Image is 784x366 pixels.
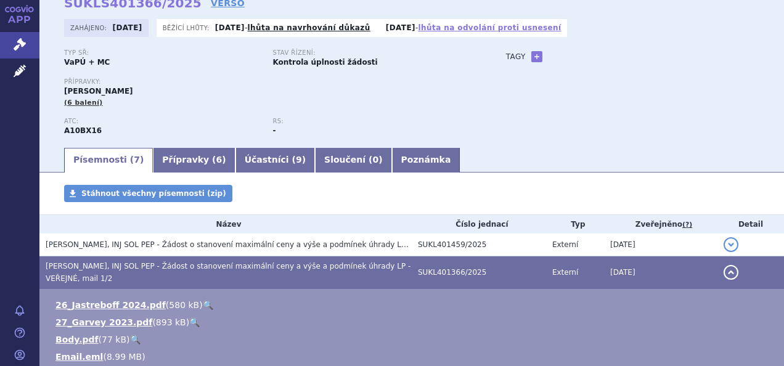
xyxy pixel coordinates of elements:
[64,87,133,96] span: [PERSON_NAME]
[163,23,212,33] span: Běžící lhůty:
[55,299,772,311] li: ( )
[315,148,391,173] a: Sloučení (0)
[506,49,526,64] h3: Tagy
[272,58,377,67] strong: Kontrola úplnosti žádosti
[419,23,561,32] a: lhůta na odvolání proti usnesení
[64,126,102,135] strong: TIRZEPATID
[272,118,468,125] p: RS:
[272,126,276,135] strong: -
[46,240,529,249] span: MOUNJARO KWIKPEN, INJ SOL PEP - Žádost o stanovení maximální ceny a výše a podmínek úhrady LP - O...
[604,256,717,289] td: [DATE]
[296,155,302,165] span: 9
[64,118,260,125] p: ATC:
[113,23,142,32] strong: [DATE]
[386,23,415,32] strong: [DATE]
[215,23,370,33] p: -
[203,300,213,310] a: 🔍
[552,240,578,249] span: Externí
[189,317,200,327] a: 🔍
[235,148,315,173] a: Účastníci (9)
[46,262,410,283] span: MOUNJARO KWIKPEN, INJ SOL PEP - Žádost o stanovení maximální ceny a výše a podmínek úhrady LP - V...
[153,148,235,173] a: Přípravky (6)
[272,49,468,57] p: Stav řízení:
[604,234,717,256] td: [DATE]
[55,317,152,327] a: 27_Garvey 2023.pdf
[39,215,412,234] th: Název
[412,256,546,289] td: SUKL401366/2025
[102,335,126,344] span: 77 kB
[64,78,481,86] p: Přípravky:
[412,234,546,256] td: SUKL401459/2025
[130,335,141,344] a: 🔍
[386,23,561,33] p: -
[107,352,142,362] span: 8.99 MB
[372,155,378,165] span: 0
[156,317,186,327] span: 893 kB
[55,352,103,362] a: Email.eml
[682,221,692,229] abbr: (?)
[531,51,542,62] a: +
[64,148,153,173] a: Písemnosti (7)
[134,155,140,165] span: 7
[55,300,166,310] a: 26_Jastreboff 2024.pdf
[215,23,245,32] strong: [DATE]
[717,215,784,234] th: Detail
[55,335,99,344] a: Body.pdf
[724,237,738,252] button: detail
[552,268,578,277] span: Externí
[64,58,110,67] strong: VaPÚ + MC
[64,185,232,202] a: Stáhnout všechny písemnosti (zip)
[412,215,546,234] th: Číslo jednací
[70,23,109,33] span: Zahájeno:
[55,351,772,363] li: ( )
[546,215,604,234] th: Typ
[81,189,226,198] span: Stáhnout všechny písemnosti (zip)
[248,23,370,32] a: lhůta na navrhování důkazů
[55,333,772,346] li: ( )
[216,155,223,165] span: 6
[64,49,260,57] p: Typ SŘ:
[724,265,738,280] button: detail
[55,316,772,328] li: ( )
[392,148,460,173] a: Poznámka
[604,215,717,234] th: Zveřejněno
[64,99,103,107] span: (6 balení)
[169,300,199,310] span: 580 kB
